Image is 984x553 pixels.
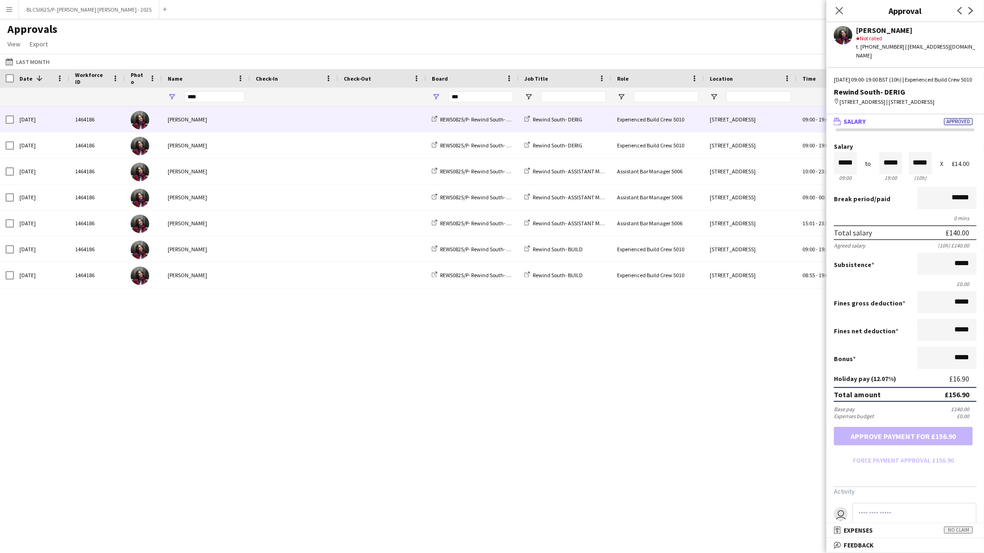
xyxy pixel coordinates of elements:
span: Rewind South- ASSISTANT MANAGERS [533,220,622,227]
div: [DATE] [14,236,69,262]
span: - [816,272,818,279]
label: Fines gross deduction [834,299,905,307]
div: Base pay [834,406,855,413]
div: Experienced Build Crew 5010 [612,262,704,288]
div: £156.90 [945,390,969,399]
div: £140.00 [951,406,977,413]
div: £140.00 [946,228,969,237]
a: REWS0825/P- Rewind South- 2025 [432,168,517,175]
div: [STREET_ADDRESS] [704,107,797,132]
a: REWS0825/P- Rewind South- 2025 [432,194,517,201]
mat-expansion-panel-header: Feedback [826,538,984,552]
button: Open Filter Menu [710,93,718,101]
a: Rewind South- ASSISTANT MANAGERS [524,168,622,175]
span: 19:00 [819,142,831,149]
span: 19:00 [819,272,831,279]
button: BLCS0625/P- [PERSON_NAME] [PERSON_NAME] - 2025 [19,0,159,19]
span: Time [802,75,816,82]
h3: Approval [826,5,984,17]
input: Name Filter Input [184,91,245,102]
input: Job Title Filter Input [541,91,606,102]
span: REWS0825/P- Rewind South- 2025 [440,194,517,201]
label: Fines net deduction [834,327,898,335]
img: Tegan Levers-Riley [131,241,149,259]
div: [STREET_ADDRESS] [704,236,797,262]
div: Not rated [856,34,977,43]
a: Rewind South- ASSISTANT MANAGERS [524,194,622,201]
div: 19:00 [879,174,902,181]
label: Bonus [834,355,856,363]
div: [STREET_ADDRESS] [704,159,797,184]
span: REWS0825/P- Rewind South- 2025 [440,246,517,253]
span: 15:01 [802,220,815,227]
div: t. [PHONE_NUMBER] | [EMAIL_ADDRESS][DOMAIN_NAME] [856,43,977,59]
span: View [7,40,20,48]
span: Workforce ID [75,71,108,85]
span: REWS0825/P- Rewind South- 2025 [440,168,517,175]
div: X [940,160,943,167]
div: [PERSON_NAME] [162,210,250,236]
img: Tegan Levers-Riley [131,267,149,285]
span: Break period [834,195,874,203]
span: - [816,220,818,227]
a: Export [26,38,51,50]
div: £16.90 [949,375,977,383]
span: - [816,246,818,253]
span: Check-Out [344,75,371,82]
span: Photo [131,71,145,85]
div: Assistant Bar Manager 5006 [612,184,704,210]
span: - [816,168,818,175]
span: 23:56 [819,220,831,227]
div: Assistant Bar Manager 5006 [612,210,704,236]
img: Tegan Levers-Riley [131,111,149,129]
span: Expenses [844,526,873,534]
div: 1464186 [69,133,125,158]
img: Tegan Levers-Riley [131,215,149,233]
input: Role Filter Input [634,91,699,102]
div: Agreed salary [834,242,865,249]
div: to [865,160,871,167]
label: Salary [834,143,977,150]
div: [DATE] [14,159,69,184]
a: Rewind South- ASSISTANT MANAGERS [524,220,622,227]
div: 10h [909,174,932,181]
div: Experienced Build Crew 5010 [612,236,704,262]
a: REWS0825/P- Rewind South- 2025 [432,272,517,279]
div: [DATE] [14,262,69,288]
label: /paid [834,195,890,203]
img: Tegan Levers-Riley [131,137,149,155]
span: No claim [944,527,973,534]
div: [DATE] 09:00-19:00 BST (10h) | Experienced Build Crew 5010 [834,76,977,84]
span: Export [30,40,48,48]
mat-expansion-panel-header: SalaryApproved [826,114,984,128]
div: [DATE] [14,184,69,210]
a: Rewind South- BUILD [524,246,583,253]
span: Date [19,75,32,82]
span: Role [617,75,629,82]
span: REWS0825/P- Rewind South- 2025 [440,272,517,279]
div: 1464186 [69,210,125,236]
span: 19:16 [819,246,831,253]
div: £0.00 [957,413,977,420]
input: Board Filter Input [448,91,513,102]
button: Open Filter Menu [524,93,533,101]
div: 1464186 [69,107,125,132]
div: 1464186 [69,262,125,288]
span: Rewind South- DERIG [533,116,582,123]
div: [PERSON_NAME] [162,159,250,184]
button: Open Filter Menu [432,93,440,101]
span: Rewind South- BUILD [533,272,583,279]
div: (10h) £140.00 [938,242,977,249]
div: 09:00 [834,174,857,181]
button: Open Filter Menu [168,93,176,101]
span: 09:00 [802,194,815,201]
span: Rewind South- BUILD [533,246,583,253]
mat-expansion-panel-header: ExpensesNo claim [826,523,984,537]
label: Holiday pay (12.07%) [834,375,896,383]
span: Board [432,75,448,82]
span: 10:00 [802,168,815,175]
div: [STREET_ADDRESS] | [STREET_ADDRESS] [834,98,977,106]
div: [PERSON_NAME] [162,262,250,288]
span: Feedback [844,541,874,549]
span: - [816,194,818,201]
